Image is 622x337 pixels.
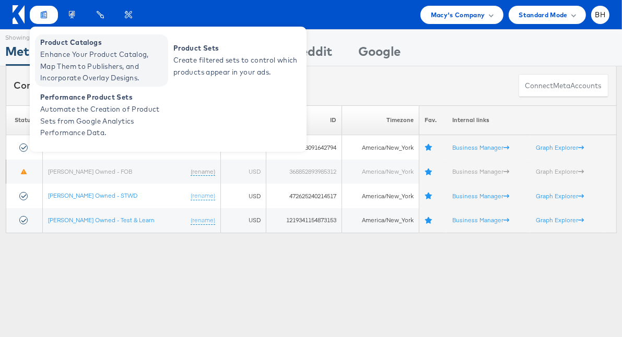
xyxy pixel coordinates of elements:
a: (rename) [191,191,215,200]
td: America/New_York [342,208,419,233]
td: USD [221,208,266,233]
a: [PERSON_NAME] Owned - Test & Learn [48,216,155,224]
th: Status [6,105,43,135]
div: Connected accounts [14,79,129,92]
a: Product Catalogs Enhance Your Product Catalog, Map Them to Publishers, and Incorporate Overlay De... [35,34,168,87]
span: Automate the Creation of Product Sets from Google Analytics Performance Data. [40,103,166,139]
a: Business Manager [452,216,509,224]
a: Product Sets Create filtered sets to control which products appear in your ads. [168,34,301,87]
a: (rename) [191,167,215,176]
div: Reddit [294,42,333,66]
span: Product Catalogs [40,37,166,49]
td: USD [221,160,266,184]
span: Enhance Your Product Catalog, Map Them to Publishers, and Incorporate Overlay Designs. [40,49,166,84]
th: Timezone [342,105,419,135]
td: America/New_York [342,160,419,184]
span: Macy's Company [431,9,485,20]
td: America/New_York [342,184,419,208]
a: Business Manager [452,192,509,200]
a: [PERSON_NAME] Owned - FOB [48,167,132,175]
td: 1219341154873153 [266,208,342,233]
div: Meta [6,42,38,66]
span: Performance Product Sets [40,91,166,103]
span: meta [554,81,571,91]
div: Showing [6,30,38,42]
button: ConnectmetaAccounts [519,74,608,98]
a: Graph Explorer [536,216,584,224]
td: USD [221,184,266,208]
a: Graph Explorer [536,167,584,175]
a: Graph Explorer [536,192,584,200]
a: Graph Explorer [536,143,584,151]
span: Create filtered sets to control which products appear in your ads. [173,54,299,78]
div: Google [359,42,401,66]
td: 368852893985312 [266,160,342,184]
td: America/New_York [342,135,419,160]
a: Performance Product Sets Automate the Creation of Product Sets from Google Analytics Performance ... [35,89,168,141]
a: [PERSON_NAME] Owned - STWD [48,191,137,199]
span: Product Sets [173,42,299,54]
td: 472625240214517 [266,184,342,208]
span: Standard Mode [519,9,568,20]
span: BH [595,11,606,18]
a: (rename) [191,216,215,225]
a: Business Manager [452,143,509,151]
a: Business Manager [452,167,509,175]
